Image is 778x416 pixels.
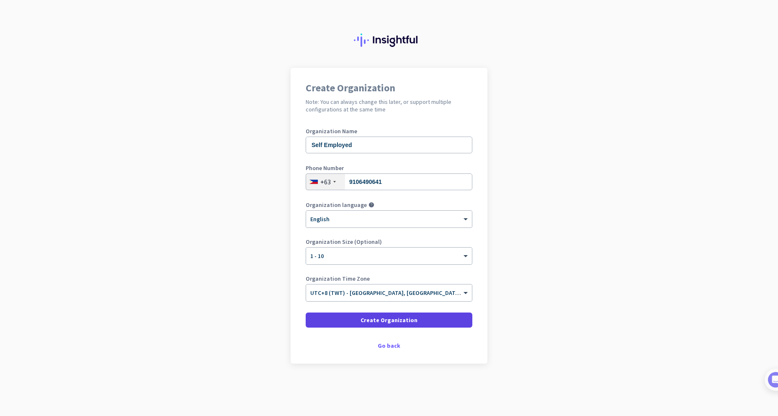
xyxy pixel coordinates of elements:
label: Organization Name [306,128,472,134]
span: Create Organization [361,316,417,324]
h2: Note: You can always change this later, or support multiple configurations at the same time [306,98,472,113]
h1: Create Organization [306,83,472,93]
label: Organization language [306,202,367,208]
div: Go back [306,343,472,349]
img: Insightful [354,34,424,47]
label: Phone Number [306,165,472,171]
label: Organization Time Zone [306,276,472,282]
input: 2 3234 5678 [306,173,472,190]
div: +63 [320,178,331,186]
button: Create Organization [306,313,472,328]
input: What is the name of your organization? [306,137,472,153]
i: help [368,202,374,208]
label: Organization Size (Optional) [306,239,472,245]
